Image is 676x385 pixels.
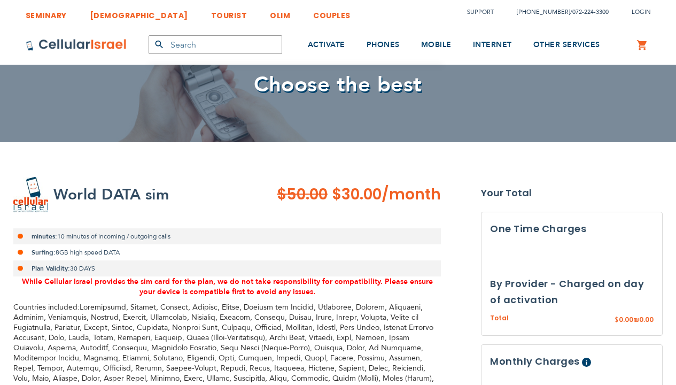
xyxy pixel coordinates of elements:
span: ₪ [633,315,639,325]
li: / [506,4,609,20]
a: TOURIST [211,3,247,22]
img: Cellular Israel Logo [26,38,127,51]
span: PHONES [367,40,400,50]
span: 0.00 [619,315,633,324]
a: MOBILE [421,25,452,65]
li: 10 minutes of incoming / outgoing calls [13,228,441,244]
a: PHONES [367,25,400,65]
span: Choose the best [254,70,422,99]
a: INTERNET [473,25,512,65]
a: ACTIVATE [308,25,345,65]
a: COUPLES [313,3,351,22]
a: SEMINARY [26,3,67,22]
a: OLIM [270,3,290,22]
li: 8GB high speed DATA [13,244,441,260]
strong: minutes: [32,232,57,241]
span: Monthly Charges [490,355,580,368]
h3: By Provider - Charged on day of activation [490,276,654,308]
span: /month [382,184,441,205]
a: [PHONE_NUMBER] [517,8,570,16]
span: MOBILE [421,40,452,50]
span: Total [490,313,509,324]
span: $30.00 [332,184,382,205]
img: World DATA sim [13,177,48,212]
span: 0.00 [639,315,654,324]
a: OTHER SERVICES [533,25,600,65]
a: Support [467,8,494,16]
li: 30 DAYS [13,260,441,276]
span: OTHER SERVICES [533,40,600,50]
span: INTERNET [473,40,512,50]
a: 072-224-3300 [572,8,609,16]
h3: One Time Charges [490,221,654,237]
h2: World DATA sim [53,184,169,205]
span: $50.00 [277,184,328,205]
span: While Cellular Israel provides the sim card for the plan, we do not take responsibility for compa... [22,276,433,297]
a: [DEMOGRAPHIC_DATA] [90,3,188,22]
strong: Plan Validity: [32,264,70,273]
span: Help [582,358,591,367]
input: Search [149,35,282,54]
strong: Your Total [481,185,663,201]
span: $ [615,315,619,325]
span: Login [632,8,651,16]
strong: Surfing: [32,248,56,257]
span: ACTIVATE [308,40,345,50]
